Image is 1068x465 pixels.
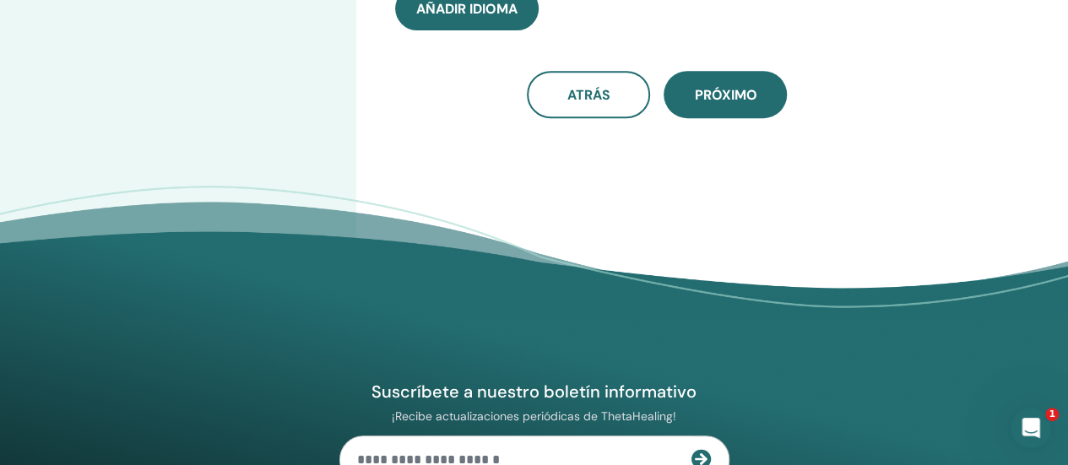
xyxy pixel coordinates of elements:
font: Suscríbete a nuestro boletín informativo [371,381,697,403]
font: Próximo [694,86,756,104]
iframe: Chat en vivo de Intercom [1011,408,1051,448]
font: 1 [1049,408,1055,419]
button: Atrás [527,71,650,118]
font: ¡Recibe actualizaciones periódicas de ThetaHealing! [392,408,676,424]
font: Atrás [567,86,610,104]
button: Próximo [664,71,787,118]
